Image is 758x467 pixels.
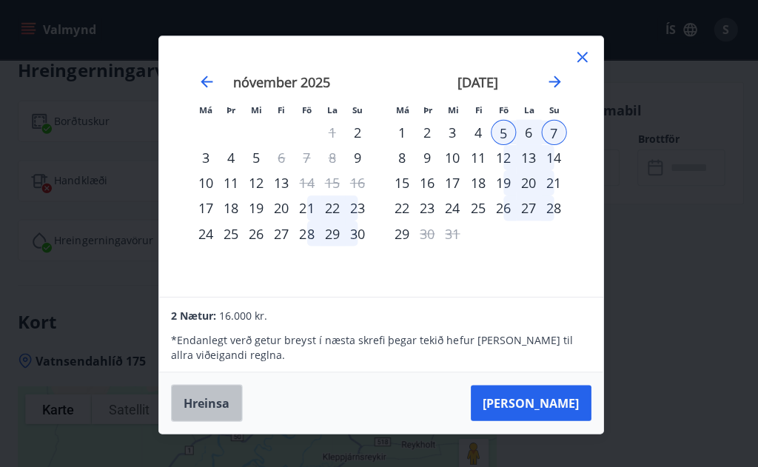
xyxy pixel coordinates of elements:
[318,144,343,169] td: Not available. laugardagur, 8. nóvember 2025
[226,104,235,115] small: Þr
[413,195,438,220] div: 23
[388,220,413,245] div: 29
[514,195,539,220] div: 27
[318,195,343,220] div: 22
[268,195,293,220] td: Choose fimmtudagur, 20. nóvember 2025 as your check-in date. It’s available.
[539,144,564,169] td: Choose sunnudagur, 14. desember 2025 as your check-in date. It’s available.
[192,195,218,220] td: Choose mánudagur, 17. nóvember 2025 as your check-in date. It’s available.
[413,169,438,195] div: 16
[192,144,218,169] td: Choose mánudagur, 3. nóvember 2025 as your check-in date. It’s available.
[192,220,218,245] div: 24
[343,195,369,220] td: Choose sunnudagur, 23. nóvember 2025 as your check-in date. It’s available.
[293,220,318,245] div: 28
[268,144,293,169] td: Choose fimmtudagur, 6. nóvember 2025 as your check-in date. It’s available.
[539,144,564,169] div: 14
[514,144,539,169] td: Choose laugardagur, 13. desember 2025 as your check-in date. It’s available.
[197,73,215,90] div: Move backward to switch to the previous month.
[318,169,343,195] td: Not available. laugardagur, 15. nóvember 2025
[218,144,243,169] td: Choose þriðjudagur, 4. nóvember 2025 as your check-in date. It’s available.
[489,144,514,169] div: 12
[438,119,463,144] div: 3
[318,220,343,245] td: Choose laugardagur, 29. nóvember 2025 as your check-in date. It’s available.
[351,104,361,115] small: Su
[446,104,457,115] small: Mi
[268,169,293,195] td: Choose fimmtudagur, 13. nóvember 2025 as your check-in date. It’s available.
[218,169,243,195] td: Choose þriðjudagur, 11. nóvember 2025 as your check-in date. It’s available.
[388,144,413,169] div: 8
[489,119,514,144] div: 5
[388,195,413,220] div: 22
[232,73,329,90] strong: nóvember 2025
[277,104,284,115] small: Fi
[539,119,564,144] div: 7
[489,169,514,195] div: 19
[343,144,369,169] td: Choose sunnudagur, 9. nóvember 2025 as your check-in date. It’s available.
[192,169,218,195] div: 10
[514,119,539,144] td: Selected. laugardagur, 6. desember 2025
[268,169,293,195] div: 13
[489,195,514,220] td: Choose föstudagur, 26. desember 2025 as your check-in date. It’s available.
[343,119,369,144] td: Choose sunnudagur, 2. nóvember 2025 as your check-in date. It’s available.
[243,195,268,220] div: 19
[469,383,588,419] button: [PERSON_NAME]
[243,220,268,245] div: 26
[176,54,583,278] div: Calendar
[438,169,463,195] div: 17
[413,119,438,144] div: 2
[192,144,218,169] div: 3
[463,169,489,195] div: 18
[301,104,310,115] small: Fö
[438,144,463,169] td: Choose miðvikudagur, 10. desember 2025 as your check-in date. It’s available.
[388,144,413,169] td: Choose mánudagur, 8. desember 2025 as your check-in date. It’s available.
[539,195,564,220] div: 28
[514,195,539,220] td: Choose laugardagur, 27. desember 2025 as your check-in date. It’s available.
[539,119,564,144] td: Selected as end date. sunnudagur, 7. desember 2025
[192,195,218,220] div: Aðeins innritun í boði
[268,195,293,220] div: 20
[438,220,463,245] td: Not available. miðvikudagur, 31. desember 2025
[249,104,261,115] small: Mi
[547,104,557,115] small: Su
[413,220,438,245] div: Aðeins útritun í boði
[489,195,514,220] div: 26
[293,169,318,195] div: Aðeins útritun í boði
[243,169,268,195] td: Choose miðvikudagur, 12. nóvember 2025 as your check-in date. It’s available.
[343,169,369,195] td: Not available. sunnudagur, 16. nóvember 2025
[463,169,489,195] td: Choose fimmtudagur, 18. desember 2025 as your check-in date. It’s available.
[395,104,408,115] small: Má
[413,119,438,144] td: Choose þriðjudagur, 2. desember 2025 as your check-in date. It’s available.
[388,119,413,144] div: 1
[243,144,268,169] div: 5
[413,220,438,245] td: Choose þriðjudagur, 30. desember 2025 as your check-in date. It’s available.
[243,144,268,169] td: Choose miðvikudagur, 5. nóvember 2025 as your check-in date. It’s available.
[438,144,463,169] div: 10
[218,307,266,321] span: 16.000 kr.
[388,169,413,195] td: Choose mánudagur, 15. desember 2025 as your check-in date. It’s available.
[218,195,243,220] td: Choose þriðjudagur, 18. nóvember 2025 as your check-in date. It’s available.
[543,73,561,90] div: Move forward to switch to the next month.
[489,144,514,169] td: Choose föstudagur, 12. desember 2025 as your check-in date. It’s available.
[343,220,369,245] td: Choose sunnudagur, 30. nóvember 2025 as your check-in date. It’s available.
[388,220,413,245] td: Choose mánudagur, 29. desember 2025 as your check-in date. It’s available.
[463,119,489,144] div: 4
[198,104,212,115] small: Má
[218,169,243,195] div: 11
[438,195,463,220] div: 24
[413,144,438,169] div: 9
[473,104,480,115] small: Fi
[343,144,369,169] div: Aðeins innritun í boði
[438,195,463,220] td: Choose miðvikudagur, 24. desember 2025 as your check-in date. It’s available.
[514,169,539,195] div: 20
[293,195,318,220] td: Choose föstudagur, 21. nóvember 2025 as your check-in date. It’s available.
[539,195,564,220] td: Choose sunnudagur, 28. desember 2025 as your check-in date. It’s available.
[218,195,243,220] div: 18
[438,119,463,144] td: Choose miðvikudagur, 3. desember 2025 as your check-in date. It’s available.
[293,195,318,220] div: 21
[268,220,293,245] div: 27
[268,144,293,169] div: Aðeins útritun í boði
[514,119,539,144] div: 6
[170,307,215,321] span: 2 Nætur:
[243,220,268,245] td: Choose miðvikudagur, 26. nóvember 2025 as your check-in date. It’s available.
[170,332,588,361] p: * Endanlegt verð getur breyst í næsta skrefi þegar tekið hefur [PERSON_NAME] til allra viðeigandi...
[218,220,243,245] td: Choose þriðjudagur, 25. nóvember 2025 as your check-in date. It’s available.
